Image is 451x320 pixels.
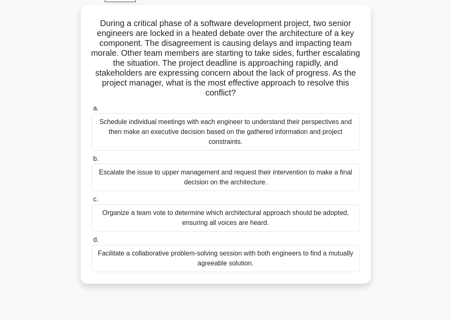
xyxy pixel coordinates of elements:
[93,105,99,112] span: a.
[93,155,99,162] span: b.
[92,113,360,150] div: Schedule individual meetings with each engineer to understand their perspectives and then make an...
[91,18,361,98] h5: During a critical phase of a software development project, two senior engineers are locked in a h...
[92,204,360,232] div: Organize a team vote to determine which architectural approach should be adopted, ensuring all vo...
[93,196,98,203] span: c.
[92,164,360,191] div: Escalate the issue to upper management and request their intervention to make a final decision on...
[93,236,99,243] span: d.
[92,245,360,272] div: Facilitate a collaborative problem-solving session with both engineers to find a mutually agreeab...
